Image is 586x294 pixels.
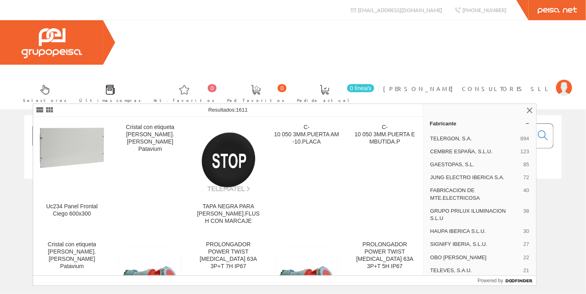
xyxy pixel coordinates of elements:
img: Uc234 Panel Frontal Ciego 600x300 [40,127,105,192]
a: Últimas compras [71,78,145,108]
div: Uc234 Panel Frontal Ciego 600x300 [40,203,105,218]
span: Últimas compras [79,96,141,104]
div: PROLONGADOR POWER TWIST [MEDICAL_DATA] 63A 3P+T 7H IP67 [196,241,261,270]
span: FABRICACION DE MTE.ELECTRICOSA [430,187,521,201]
span: [PERSON_NAME] CONSULTORES SLL [383,85,552,93]
a: Cristal con etiqueta [PERSON_NAME].[PERSON_NAME] Patavium [111,117,189,234]
img: Grupo Peisa [21,28,82,58]
a: Uc234 Panel Frontal Ciego 600x300 Uc234 Panel Frontal Ciego 600x300 [33,117,111,234]
a: [PERSON_NAME] CONSULTORES SLL [383,78,572,86]
div: Cristal con etiqueta [PERSON_NAME].[PERSON_NAME] Patavium [118,124,183,153]
span: 27 [523,241,529,248]
span: Ped. favoritos [227,96,285,104]
span: 894 [521,135,529,142]
div: © Grupo Peisa [24,189,562,196]
span: Art. favoritos [154,96,215,104]
span: [PHONE_NUMBER] [462,6,506,13]
span: JUNG ELECTRO IBERICA S.A. [430,174,521,181]
span: 21 [523,267,529,274]
a: C-10 050 3MM.PUERTA AM-10.PLACA [268,117,346,234]
span: 40 [523,187,529,201]
span: 22 [523,254,529,261]
a: C-10 050 3MM.PUERTA EMBUTIDA.P [346,117,424,234]
span: 123 [521,148,529,155]
span: GAESTOPAS, S.L. [430,161,521,168]
span: 30 [523,228,529,235]
span: 0 [208,84,217,92]
a: Fabricante [424,117,536,130]
div: C-10 050 3MM.PUERTA EMBUTIDA.P [352,124,417,146]
span: [EMAIL_ADDRESS][DOMAIN_NAME] [358,6,443,13]
span: 72 [523,174,529,181]
div: TAPA NEGRA PARA [PERSON_NAME].FLUSH CON MARCAJE [196,203,261,225]
img: TAPA NEGRA PARA PULS.FLUSH CON MARCAJE [196,127,261,192]
span: 38 [523,207,529,222]
span: 85 [523,161,529,168]
span: SIGNIFY IBERIA, S.L.U. [430,241,521,248]
span: TELERGON, S.A. [430,135,517,142]
span: Pedido actual [297,96,352,104]
span: Selectores [23,96,67,104]
div: C-10 050 3MM.PUERTA AM-10.PLACA [274,124,339,146]
span: 0 línea/s [347,84,374,92]
div: PROLONGADOR POWER TWIST [MEDICAL_DATA] 63A 3P+T 5H IP67 [352,241,417,270]
span: HAUPA IBERICA S.L.U. [430,228,521,235]
span: 1611 [236,107,248,113]
span: 0 [278,84,287,92]
span: Powered by [478,277,503,284]
span: CEMBRE ESPAÑA, S.L.U. [430,148,517,155]
div: Cristal con etiqueta [PERSON_NAME].[PERSON_NAME] Patavium [40,241,105,270]
span: TELEVES, S.A.U. [430,267,521,274]
a: Powered by [478,276,536,286]
span: OBO [PERSON_NAME] [430,254,521,261]
span: GRUPO PRILUX ILUMINACION S.L.U [430,207,521,222]
span: Resultados: [208,107,248,113]
a: Selectores [15,78,71,108]
a: TAPA NEGRA PARA PULS.FLUSH CON MARCAJE TAPA NEGRA PARA [PERSON_NAME].FLUSH CON MARCAJE [190,117,268,234]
